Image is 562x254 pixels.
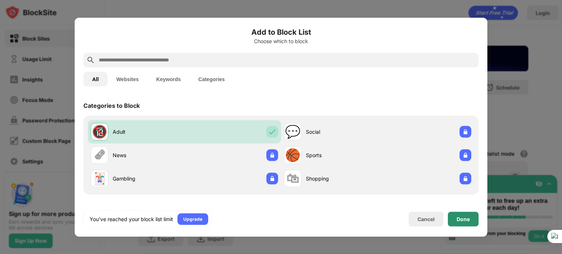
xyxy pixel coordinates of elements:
[147,72,190,86] button: Keywords
[86,56,95,64] img: search.svg
[113,151,184,159] div: News
[286,171,299,186] div: 🛍
[285,124,300,139] div: 💬
[417,216,435,222] div: Cancel
[306,175,378,182] div: Shopping
[83,38,479,44] div: Choose which to block
[306,151,378,159] div: Sports
[306,128,378,136] div: Social
[83,102,140,109] div: Categories to Block
[92,124,107,139] div: 🔞
[190,72,233,86] button: Categories
[457,216,470,222] div: Done
[113,128,184,136] div: Adult
[113,175,184,182] div: Gambling
[83,26,479,37] h6: Add to Block List
[83,72,108,86] button: All
[183,215,202,223] div: Upgrade
[92,171,107,186] div: 🃏
[93,148,106,163] div: 🗞
[90,215,173,223] div: You’ve reached your block list limit
[108,72,147,86] button: Websites
[285,148,300,163] div: 🏀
